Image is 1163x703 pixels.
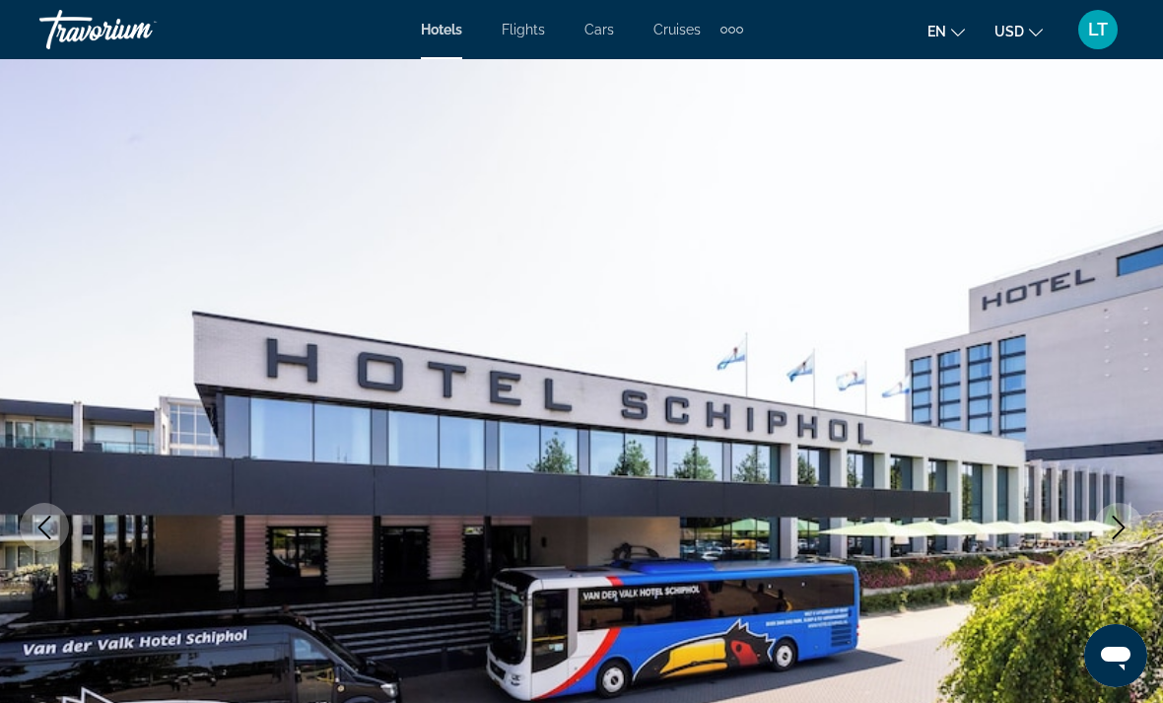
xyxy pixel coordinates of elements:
[927,17,965,45] button: Change language
[421,22,462,37] a: Hotels
[39,4,237,55] a: Travorium
[1094,503,1143,552] button: Next image
[1072,9,1124,50] button: User Menu
[1084,624,1147,687] iframe: Button to launch messaging window
[584,22,614,37] a: Cars
[502,22,545,37] a: Flights
[994,17,1043,45] button: Change currency
[927,24,946,39] span: en
[994,24,1024,39] span: USD
[20,503,69,552] button: Previous image
[653,22,701,37] a: Cruises
[720,14,743,45] button: Extra navigation items
[1088,20,1108,39] span: LT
